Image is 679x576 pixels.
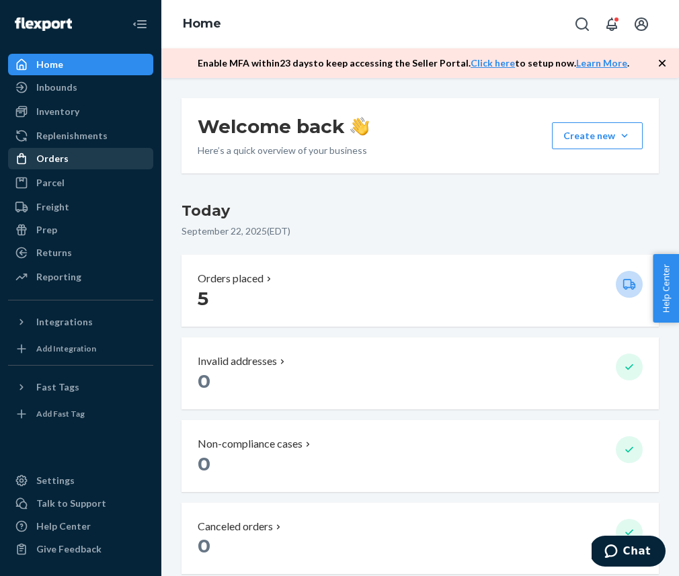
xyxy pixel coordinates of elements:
[36,129,108,142] div: Replenishments
[576,57,627,69] a: Learn More
[36,152,69,165] div: Orders
[8,311,153,333] button: Integrations
[569,11,596,38] button: Open Search Box
[198,271,264,286] p: Orders placed
[8,77,153,98] a: Inbounds
[126,11,153,38] button: Close Navigation
[182,420,659,492] button: Non-compliance cases 0
[182,224,659,238] p: September 22, 2025 ( EDT )
[8,516,153,537] a: Help Center
[8,148,153,169] a: Orders
[8,125,153,147] a: Replenishments
[172,5,232,44] ol: breadcrumbs
[8,376,153,398] button: Fast Tags
[36,315,93,329] div: Integrations
[198,144,369,157] p: Here’s a quick overview of your business
[182,337,659,409] button: Invalid addresses 0
[8,538,153,560] button: Give Feedback
[198,436,303,452] p: Non-compliance cases
[8,54,153,75] a: Home
[8,196,153,218] a: Freight
[36,105,79,118] div: Inventory
[36,200,69,214] div: Freight
[36,542,102,556] div: Give Feedback
[198,354,277,369] p: Invalid addresses
[653,254,679,323] button: Help Center
[598,11,625,38] button: Open notifications
[8,101,153,122] a: Inventory
[8,338,153,360] a: Add Integration
[36,343,96,354] div: Add Integration
[8,266,153,288] a: Reporting
[182,503,659,575] button: Canceled orders 0
[8,493,153,514] button: Talk to Support
[36,58,63,71] div: Home
[36,474,75,487] div: Settings
[8,470,153,491] a: Settings
[628,11,655,38] button: Open account menu
[182,255,659,327] button: Orders placed 5
[8,242,153,263] a: Returns
[198,519,273,534] p: Canceled orders
[36,520,91,533] div: Help Center
[198,114,369,138] h1: Welcome back
[198,534,210,557] span: 0
[36,246,72,259] div: Returns
[15,17,72,31] img: Flexport logo
[8,219,153,241] a: Prep
[36,223,57,237] div: Prep
[36,408,85,419] div: Add Fast Tag
[36,81,77,94] div: Inbounds
[36,497,106,510] div: Talk to Support
[471,57,515,69] a: Click here
[36,176,65,190] div: Parcel
[592,536,666,569] iframe: Opens a widget where you can chat to one of our agents
[8,172,153,194] a: Parcel
[36,380,79,394] div: Fast Tags
[198,370,210,393] span: 0
[552,122,643,149] button: Create new
[36,270,81,284] div: Reporting
[198,287,208,310] span: 5
[183,16,221,31] a: Home
[198,56,629,70] p: Enable MFA within 23 days to keep accessing the Seller Portal. to setup now. .
[182,200,659,222] h3: Today
[198,452,210,475] span: 0
[8,403,153,425] a: Add Fast Tag
[350,117,369,136] img: hand-wave emoji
